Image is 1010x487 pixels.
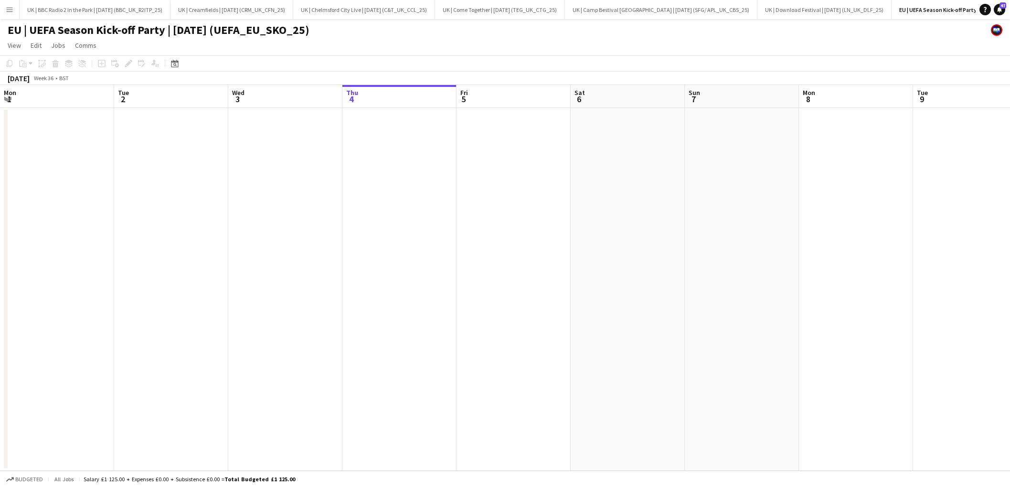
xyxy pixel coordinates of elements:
span: 1 [2,94,16,105]
button: UK | Creamfields | [DATE] (CRM_UK_CFN_25) [170,0,293,19]
div: BST [59,74,69,82]
span: 47 [999,2,1006,9]
button: UK | Chelmsford City Live | [DATE] (C&T_UK_CCL_25) [293,0,435,19]
a: 47 [994,4,1005,15]
button: Budgeted [5,474,44,485]
a: View [4,39,25,52]
span: View [8,41,21,50]
a: Jobs [47,39,69,52]
span: Mon [4,88,16,97]
span: 3 [231,94,245,105]
span: 7 [687,94,700,105]
span: Sat [574,88,585,97]
span: Jobs [51,41,65,50]
span: 8 [801,94,815,105]
span: Tue [118,88,129,97]
span: All jobs [53,476,75,483]
span: Tue [917,88,928,97]
button: UK | Download Festival | [DATE] (LN_UK_DLF_25) [757,0,892,19]
span: Total Budgeted £1 125.00 [224,476,295,483]
span: 6 [573,94,585,105]
div: Salary £1 125.00 + Expenses £0.00 + Subsistence £0.00 = [84,476,295,483]
span: Week 36 [32,74,55,82]
a: Comms [71,39,100,52]
span: 2 [117,94,129,105]
span: Budgeted [15,476,43,483]
span: Comms [75,41,96,50]
a: Edit [27,39,45,52]
span: 4 [345,94,358,105]
span: Fri [460,88,468,97]
span: Thu [346,88,358,97]
span: Sun [689,88,700,97]
h1: EU | UEFA Season Kick-off Party | [DATE] (UEFA_EU_SKO_25) [8,23,309,37]
span: Mon [803,88,815,97]
button: UK | Camp Bestival [GEOGRAPHIC_DATA] | [DATE] (SFG/ APL_UK_CBS_25) [565,0,757,19]
button: UK | BBC Radio 2 in the Park | [DATE] (BBC_UK_R2ITP_25) [20,0,170,19]
span: 5 [459,94,468,105]
button: UK | Come Together | [DATE] (TEG_UK_CTG_25) [435,0,565,19]
span: 9 [915,94,928,105]
span: Wed [232,88,245,97]
div: [DATE] [8,74,30,83]
span: Edit [31,41,42,50]
app-user-avatar: FAB Recruitment [991,24,1002,36]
